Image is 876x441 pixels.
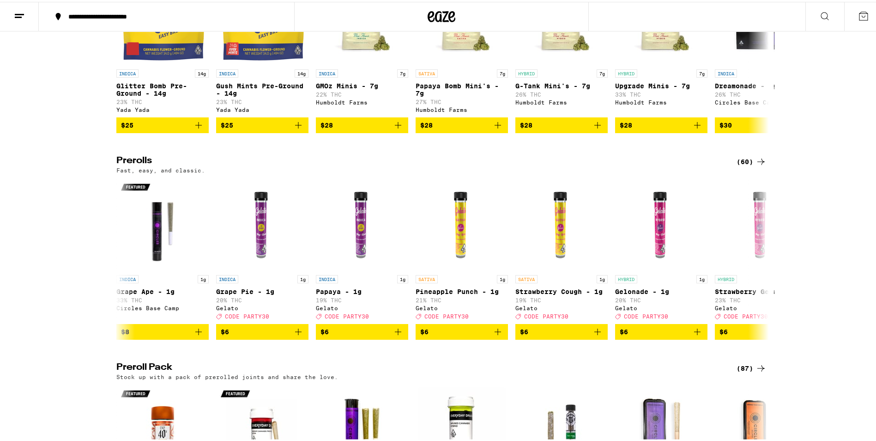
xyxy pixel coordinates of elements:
[715,90,807,96] p: 26% THC
[416,273,438,282] p: SATIVA
[397,67,408,76] p: 7g
[116,303,209,309] div: Circles Base Camp
[620,120,632,127] span: $28
[715,98,807,104] div: Circles Base Camp
[325,312,369,318] span: CODE PARTY30
[715,286,807,294] p: Strawberry Gelato - 1g
[719,120,732,127] span: $30
[615,90,707,96] p: 33% THC
[615,273,637,282] p: HYBRID
[515,67,538,76] p: HYBRID
[715,176,807,269] img: Gelato - Strawberry Gelato - 1g
[715,273,737,282] p: HYBRID
[515,176,608,269] img: Gelato - Strawberry Cough - 1g
[316,176,408,322] a: Open page for Papaya - 1g from Gelato
[416,116,508,131] button: Add to bag
[737,361,767,372] a: (87)
[696,67,707,76] p: 7g
[316,322,408,338] button: Add to bag
[216,295,308,301] p: 20% THC
[221,120,233,127] span: $25
[116,176,209,322] a: Open page for Grape Ape - 1g from Circles Base Camp
[316,176,408,269] img: Gelato - Papaya - 1g
[316,80,408,88] p: GMOz Minis - 7g
[715,67,737,76] p: INDICA
[515,98,608,104] div: Humboldt Farms
[715,176,807,322] a: Open page for Strawberry Gelato - 1g from Gelato
[696,273,707,282] p: 1g
[116,295,209,301] p: 33% THC
[515,303,608,309] div: Gelato
[497,67,508,76] p: 7g
[416,295,508,301] p: 21% THC
[416,303,508,309] div: Gelato
[416,105,508,111] div: Humboldt Farms
[320,120,333,127] span: $28
[724,312,768,318] span: CODE PARTY30
[221,326,229,334] span: $6
[515,273,538,282] p: SATIVA
[520,120,532,127] span: $28
[116,165,205,171] p: Fast, easy, and classic.
[624,312,668,318] span: CODE PARTY30
[424,312,469,318] span: CODE PARTY30
[116,372,338,378] p: Stock up with a pack of prerolled joints and share the love.
[615,67,637,76] p: HYBRID
[620,326,628,334] span: $6
[216,176,308,269] img: Gelato - Grape Pie - 1g
[116,97,209,103] p: 23% THC
[515,116,608,131] button: Add to bag
[520,326,528,334] span: $6
[316,273,338,282] p: INDICA
[6,6,66,14] span: Hi. Need any help?
[615,303,707,309] div: Gelato
[497,273,508,282] p: 1g
[216,176,308,322] a: Open page for Grape Pie - 1g from Gelato
[216,286,308,294] p: Grape Pie - 1g
[397,273,408,282] p: 1g
[116,286,209,294] p: Grape Ape - 1g
[737,154,767,165] a: (60)
[715,116,807,131] button: Add to bag
[597,273,608,282] p: 1g
[195,67,209,76] p: 14g
[515,286,608,294] p: Strawberry Cough - 1g
[615,80,707,88] p: Upgrade Minis - 7g
[715,322,807,338] button: Add to bag
[316,295,408,301] p: 19% THC
[615,322,707,338] button: Add to bag
[316,286,408,294] p: Papaya - 1g
[416,80,508,95] p: Papaya Bomb Mini's - 7g
[216,97,308,103] p: 23% THC
[116,273,139,282] p: INDICA
[416,176,508,269] img: Gelato - Pineapple Punch - 1g
[216,303,308,309] div: Gelato
[416,286,508,294] p: Pineapple Punch - 1g
[597,67,608,76] p: 7g
[524,312,568,318] span: CODE PARTY30
[121,120,133,127] span: $25
[420,120,433,127] span: $28
[116,80,209,95] p: Glitter Bomb Pre-Ground - 14g
[116,116,209,131] button: Add to bag
[216,322,308,338] button: Add to bag
[416,176,508,322] a: Open page for Pineapple Punch - 1g from Gelato
[216,116,308,131] button: Add to bag
[416,97,508,103] p: 27% THC
[615,176,707,322] a: Open page for Gelonade - 1g from Gelato
[216,105,308,111] div: Yada Yada
[121,326,129,334] span: $8
[116,361,721,372] h2: Preroll Pack
[615,176,707,269] img: Gelato - Gelonade - 1g
[615,295,707,301] p: 20% THC
[515,80,608,88] p: G-Tank Mini's - 7g
[719,326,728,334] span: $6
[216,80,308,95] p: Gush Mints Pre-Ground - 14g
[320,326,329,334] span: $6
[420,326,429,334] span: $6
[297,273,308,282] p: 1g
[416,322,508,338] button: Add to bag
[615,286,707,294] p: Gelonade - 1g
